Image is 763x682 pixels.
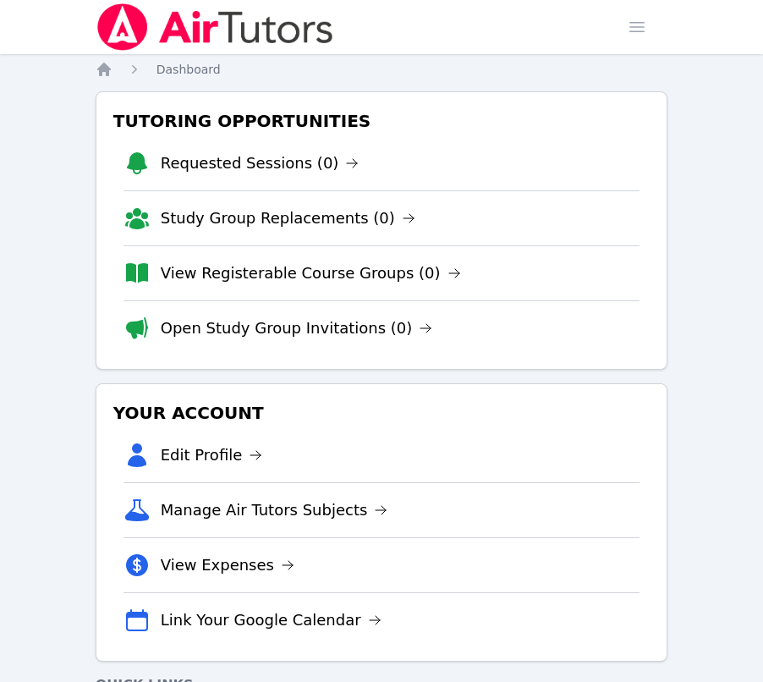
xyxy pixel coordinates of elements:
[161,608,381,632] a: Link Your Google Calendar
[161,151,360,175] a: Requested Sessions (0)
[161,206,415,230] a: Study Group Replacements (0)
[161,443,263,467] a: Edit Profile
[110,106,654,136] h3: Tutoring Opportunities
[96,3,335,51] img: Air Tutors
[96,61,668,78] nav: Breadcrumb
[156,61,221,78] a: Dashboard
[161,316,433,340] a: Open Study Group Invitations (0)
[161,553,294,577] a: View Expenses
[161,498,388,522] a: Manage Air Tutors Subjects
[161,261,461,285] a: View Registerable Course Groups (0)
[156,63,221,76] span: Dashboard
[110,398,654,428] h3: Your Account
